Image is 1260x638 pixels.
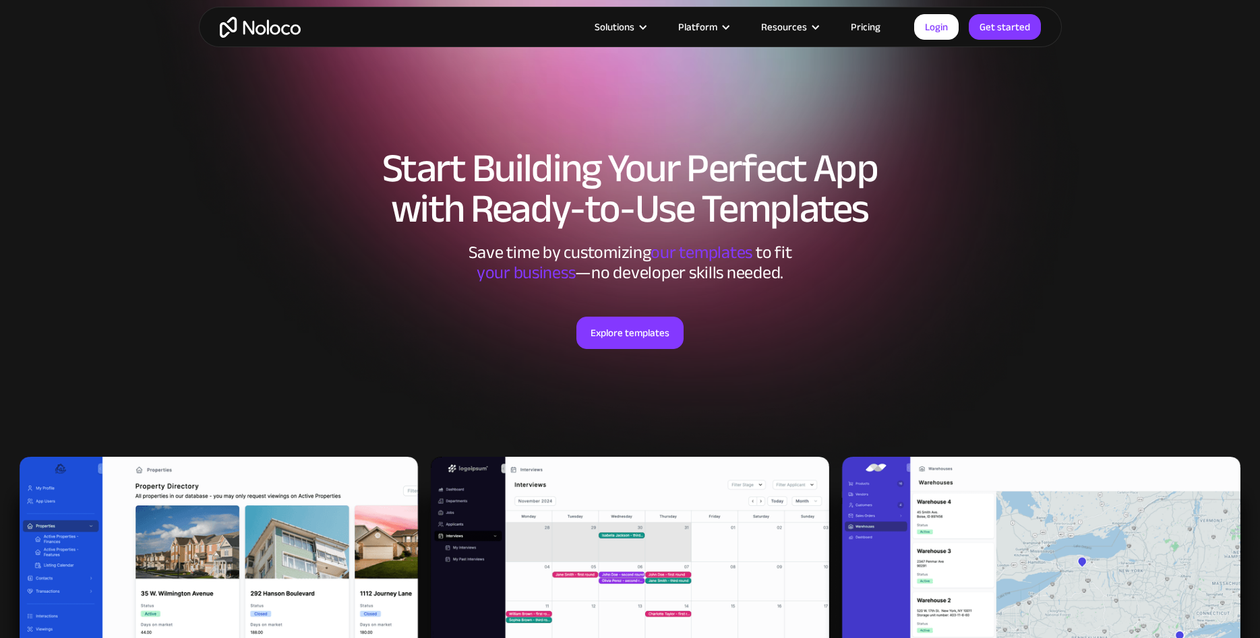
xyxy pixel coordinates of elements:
[576,317,684,349] a: Explore templates
[578,18,661,36] div: Solutions
[914,14,959,40] a: Login
[678,18,717,36] div: Platform
[477,256,576,289] span: your business
[595,18,634,36] div: Solutions
[834,18,897,36] a: Pricing
[212,148,1048,229] h1: Start Building Your Perfect App with Ready-to-Use Templates
[761,18,807,36] div: Resources
[651,236,752,269] span: our templates
[744,18,834,36] div: Resources
[661,18,744,36] div: Platform
[220,17,301,38] a: home
[428,243,833,283] div: Save time by customizing to fit ‍ —no developer skills needed.
[969,14,1041,40] a: Get started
